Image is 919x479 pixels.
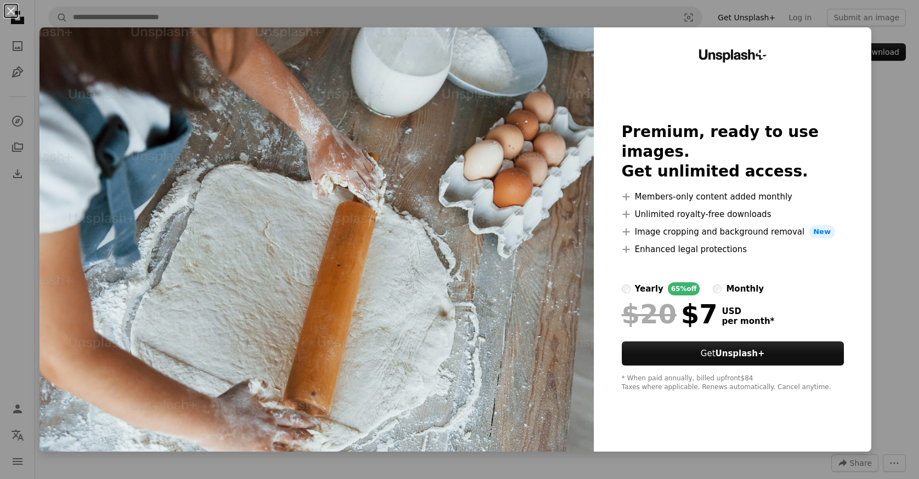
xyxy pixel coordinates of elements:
span: per month * [722,316,775,326]
input: yearly65%off [622,284,631,293]
span: USD [722,306,775,316]
input: monthly [713,284,722,293]
span: New [809,225,835,238]
button: GetUnsplash+ [622,341,844,366]
div: $7 [622,300,718,328]
h2: Premium, ready to use images. Get unlimited access. [622,122,844,181]
div: * When paid annually, billed upfront $84 Taxes where applicable. Renews automatically. Cancel any... [622,374,844,392]
div: yearly [635,282,663,295]
li: Members-only content added monthly [622,190,844,203]
li: Image cropping and background removal [622,225,844,238]
li: Unlimited royalty-free downloads [622,208,844,221]
div: 65% off [668,282,700,295]
strong: Unsplash+ [716,349,765,358]
div: monthly [726,282,764,295]
span: $20 [622,300,677,328]
li: Enhanced legal protections [622,243,844,256]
